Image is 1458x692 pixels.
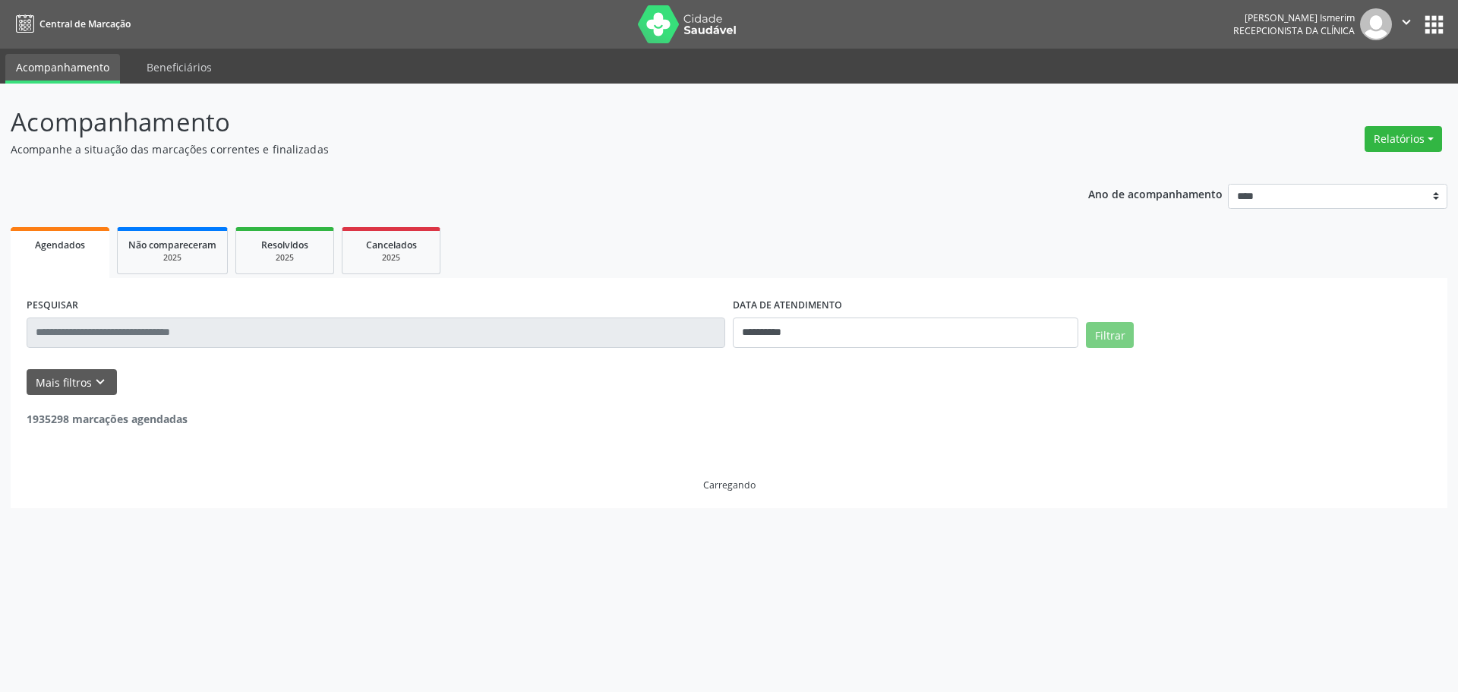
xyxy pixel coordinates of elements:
span: Central de Marcação [39,17,131,30]
span: Não compareceram [128,239,216,251]
label: PESQUISAR [27,294,78,318]
div: 2025 [353,252,429,264]
div: 2025 [128,252,216,264]
div: [PERSON_NAME] Ismerim [1233,11,1355,24]
img: img [1360,8,1392,40]
span: Recepcionista da clínica [1233,24,1355,37]
span: Resolvidos [261,239,308,251]
span: Agendados [35,239,85,251]
span: Cancelados [366,239,417,251]
a: Beneficiários [136,54,222,81]
p: Ano de acompanhamento [1088,184,1223,203]
button: Relatórios [1365,126,1442,152]
div: Carregando [703,479,756,491]
div: 2025 [247,252,323,264]
i:  [1398,14,1415,30]
strong: 1935298 marcações agendadas [27,412,188,426]
label: DATA DE ATENDIMENTO [733,294,842,318]
p: Acompanhamento [11,103,1016,141]
a: Central de Marcação [11,11,131,36]
button: Mais filtroskeyboard_arrow_down [27,369,117,396]
a: Acompanhamento [5,54,120,84]
button: apps [1421,11,1447,38]
i: keyboard_arrow_down [92,374,109,390]
button: Filtrar [1086,322,1134,348]
p: Acompanhe a situação das marcações correntes e finalizadas [11,141,1016,157]
button:  [1392,8,1421,40]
